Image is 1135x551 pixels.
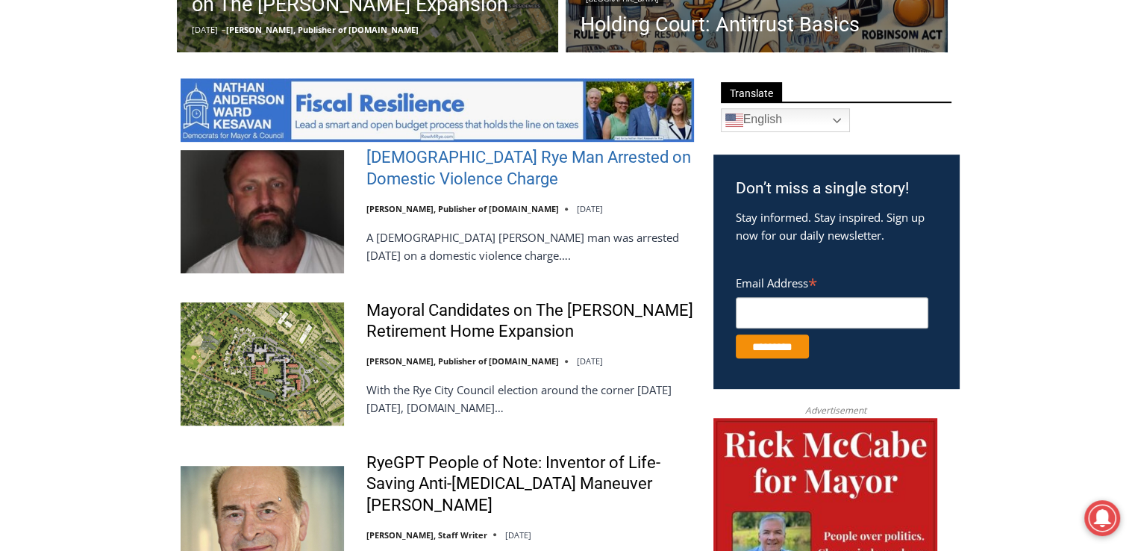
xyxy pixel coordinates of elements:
img: Mayoral Candidates on The Osborn Retirement Home Expansion [181,302,344,425]
span: Advertisement [790,403,881,417]
a: English [721,108,850,132]
a: RyeGPT People of Note: Inventor of Life-Saving Anti-[MEDICAL_DATA] Maneuver [PERSON_NAME] [366,452,694,517]
a: Intern @ [DOMAIN_NAME] [359,145,723,186]
a: [DEMOGRAPHIC_DATA] Rye Man Arrested on Domestic Violence Charge [366,147,694,190]
a: [PERSON_NAME], Publisher of [DOMAIN_NAME] [366,203,559,214]
span: Intern @ [DOMAIN_NAME] [390,149,692,182]
img: 42 Year Old Rye Man Arrested on Domestic Violence Charge [181,150,344,273]
a: [PERSON_NAME], Staff Writer [366,529,487,541]
time: [DATE] [577,355,603,367]
time: [DATE] [505,529,531,541]
p: With the Rye City Council election around the corner [DATE][DATE], [DOMAIN_NAME]… [366,381,694,417]
span: – [222,24,226,35]
img: en [725,111,743,129]
a: Holding Court: Antitrust Basics [581,13,933,36]
time: [DATE] [192,24,218,35]
div: Apply Now <> summer and RHS senior internships available [377,1,705,145]
a: Mayoral Candidates on The [PERSON_NAME] Retirement Home Expansion [366,300,694,343]
a: [PERSON_NAME], Publisher of [DOMAIN_NAME] [366,355,559,367]
h3: Don’t miss a single story! [736,177,937,201]
a: [PERSON_NAME], Publisher of [DOMAIN_NAME] [226,24,419,35]
p: A [DEMOGRAPHIC_DATA] [PERSON_NAME] man was arrested [DATE] on a domestic violence charge…. [366,228,694,264]
p: Stay informed. Stay inspired. Sign up now for our daily newsletter. [736,208,937,244]
label: Email Address [736,268,928,295]
span: Translate [721,82,782,102]
time: [DATE] [577,203,603,214]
